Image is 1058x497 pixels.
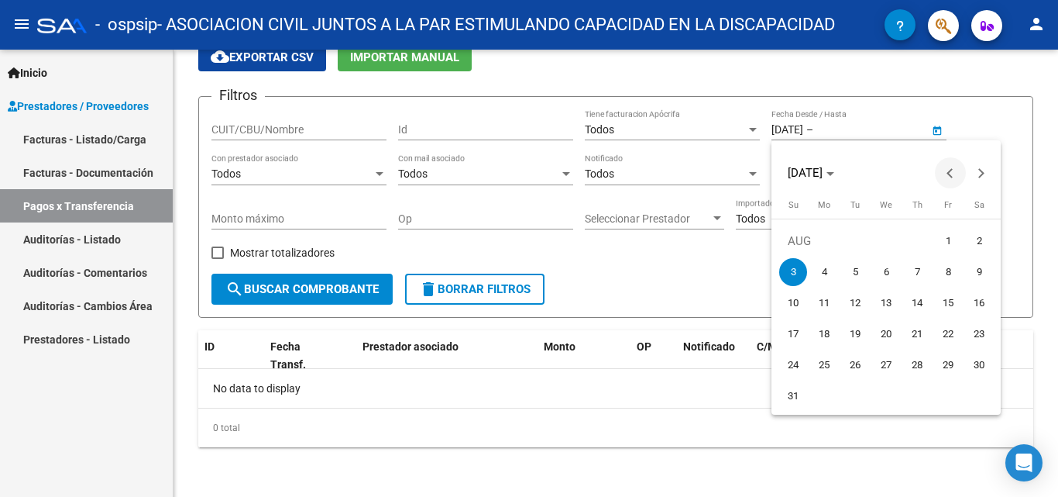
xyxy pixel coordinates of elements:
[810,289,838,317] span: 11
[871,319,902,350] button: August 20, 2025
[902,257,933,288] button: August 7, 2025
[778,257,809,288] button: August 3, 2025
[944,200,952,210] span: Fr
[903,320,931,348] span: 21
[964,257,994,288] button: August 9, 2025
[809,257,840,288] button: August 4, 2025
[933,350,964,381] button: August 29, 2025
[902,319,933,350] button: August 21, 2025
[779,289,807,317] span: 10
[903,258,931,286] span: 7
[965,227,993,255] span: 2
[964,319,994,350] button: August 23, 2025
[809,288,840,319] button: August 11, 2025
[809,319,840,350] button: August 18, 2025
[778,381,809,412] button: August 31, 2025
[933,288,964,319] button: August 15, 2025
[964,288,994,319] button: August 16, 2025
[933,226,964,257] button: August 1, 2025
[779,351,807,379] span: 24
[964,226,994,257] button: August 2, 2025
[880,200,892,210] span: We
[810,351,838,379] span: 25
[840,350,871,381] button: August 26, 2025
[912,200,922,210] span: Th
[778,226,933,257] td: AUG
[934,258,962,286] span: 8
[933,257,964,288] button: August 8, 2025
[850,200,860,210] span: Tu
[779,320,807,348] span: 17
[964,350,994,381] button: August 30, 2025
[818,200,830,210] span: Mo
[1005,444,1043,481] div: Open Intercom Messenger
[902,288,933,319] button: August 14, 2025
[965,258,993,286] span: 9
[872,258,900,286] span: 6
[871,257,902,288] button: August 6, 2025
[935,157,966,188] button: Previous month
[965,289,993,317] span: 16
[871,350,902,381] button: August 27, 2025
[810,320,838,348] span: 18
[841,320,869,348] span: 19
[840,288,871,319] button: August 12, 2025
[778,288,809,319] button: August 10, 2025
[841,351,869,379] span: 26
[809,350,840,381] button: August 25, 2025
[840,319,871,350] button: August 19, 2025
[788,200,799,210] span: Su
[788,166,823,180] span: [DATE]
[781,159,840,187] button: Choose month and year
[778,350,809,381] button: August 24, 2025
[966,157,997,188] button: Next month
[841,258,869,286] span: 5
[871,288,902,319] button: August 13, 2025
[974,200,984,210] span: Sa
[934,289,962,317] span: 15
[903,351,931,379] span: 28
[965,320,993,348] span: 23
[872,320,900,348] span: 20
[778,319,809,350] button: August 17, 2025
[841,289,869,317] span: 12
[903,289,931,317] span: 14
[840,257,871,288] button: August 5, 2025
[872,351,900,379] span: 27
[779,382,807,410] span: 31
[779,258,807,286] span: 3
[934,320,962,348] span: 22
[872,289,900,317] span: 13
[934,351,962,379] span: 29
[810,258,838,286] span: 4
[965,351,993,379] span: 30
[934,227,962,255] span: 1
[902,350,933,381] button: August 28, 2025
[933,319,964,350] button: August 22, 2025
